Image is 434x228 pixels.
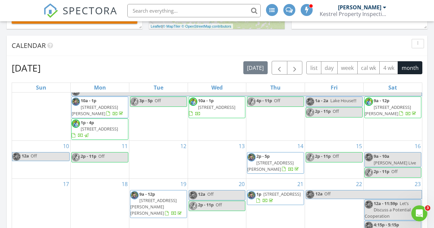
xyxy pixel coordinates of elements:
a: 1p [STREET_ADDRESS] [247,190,304,205]
img: The Best Home Inspection Software - Spectora [43,3,58,18]
a: 9a - 12p [STREET_ADDRESS][PERSON_NAME] [365,98,417,116]
td: Go to August 14, 2025 [246,141,305,178]
img: evan_kestrel_profile_pic2.jpg [306,108,314,116]
a: Go to August 20, 2025 [237,179,246,189]
span: [STREET_ADDRESS][PERSON_NAME] [247,160,294,172]
span: SPECTORA [63,3,117,17]
div: Kestrel Property Inspections LLC [320,11,386,17]
span: Off [333,153,339,159]
img: evan_kestrel_profile_pic2.jpg [72,153,80,161]
img: 50c1566a69034aaaa35d0b34dadff4d9.jpeg [189,191,197,199]
span: 9a - 10a [374,153,389,159]
span: Off [324,191,331,197]
td: Go to August 15, 2025 [305,141,364,178]
span: [STREET_ADDRESS] [198,104,235,110]
a: Go to August 17, 2025 [62,179,70,189]
span: [STREET_ADDRESS] [81,126,118,132]
span: [PERSON_NAME] Live [374,160,416,166]
span: Off [391,168,398,174]
div: | [149,24,233,29]
a: SPECTORA [43,9,117,23]
a: Monday [93,83,107,92]
a: 9a - 12p [STREET_ADDRESS][PERSON_NAME][PERSON_NAME] [130,190,187,218]
span: Off [216,202,222,208]
a: 9a - 12p [STREET_ADDRESS][PERSON_NAME] [364,97,421,118]
a: Go to August 22, 2025 [355,179,363,189]
span: 12a [315,190,323,199]
span: 1a - 2a [315,98,328,104]
a: 10a - 1p [STREET_ADDRESS] [189,98,235,116]
span: 10a - 1p [198,98,214,104]
img: 50c1566a69034aaaa35d0b34dadff4d9.jpeg [12,152,21,161]
button: 4 wk [379,61,398,74]
span: Off [98,153,105,159]
span: 1p [256,191,261,197]
a: Wednesday [210,83,224,92]
td: Go to August 16, 2025 [363,141,422,178]
button: [DATE] [243,61,268,74]
span: Let’s Discuss a Potential Cooperation [365,200,411,219]
span: 12a [21,152,29,161]
img: evan_kestrel_profile_pic2.jpg [189,202,197,210]
a: 1p - 4p [STREET_ADDRESS] [71,118,128,140]
img: 50c1566a69034aaaa35d0b34dadff4d9.jpeg [365,200,373,209]
a: 10a - 1p [STREET_ADDRESS][PERSON_NAME] [72,98,124,116]
a: Go to August 11, 2025 [120,141,129,151]
a: © MapTiler [163,24,181,28]
span: 2p - 11p [81,153,96,159]
td: Go to August 7, 2025 [246,76,305,141]
button: day [321,61,338,74]
img: 50c1566a69034aaaa35d0b34dadff4d9.jpeg [306,190,314,199]
h2: [DATE] [12,61,41,75]
img: evan_kestrel_profile_pic2.jpg [247,98,256,106]
img: 50c1566a69034aaaa35d0b34dadff4d9.jpeg [72,98,80,106]
a: Go to August 13, 2025 [237,141,246,151]
span: [STREET_ADDRESS][PERSON_NAME][PERSON_NAME] [130,197,177,216]
a: Go to August 12, 2025 [179,141,188,151]
span: 2p - 11p [315,108,331,114]
span: Off [31,153,37,159]
a: 10a - 1p [STREET_ADDRESS] [189,97,246,118]
a: Go to August 14, 2025 [296,141,305,151]
a: 10a - 1p [STREET_ADDRESS][PERSON_NAME] [71,97,128,118]
span: 2p - 11p [374,168,389,174]
button: week [337,61,358,74]
span: Calendar [12,41,46,50]
img: 50c1566a69034aaaa35d0b34dadff4d9.jpeg [247,153,256,161]
td: Go to August 12, 2025 [129,141,188,178]
td: Go to August 8, 2025 [305,76,364,141]
span: 10a - 1p [81,98,96,104]
span: 4p - 11p [256,98,272,104]
a: Saturday [387,83,398,92]
a: 1p [STREET_ADDRESS] [256,191,301,203]
a: Go to August 15, 2025 [355,141,363,151]
div: [PERSON_NAME] [338,4,381,11]
iframe: Intercom live chat [411,205,427,221]
img: 50c1566a69034aaaa35d0b34dadff4d9.jpeg [306,98,314,106]
img: evan_kestrel_profile_pic2.jpg [365,168,373,177]
span: 2p - 11p [198,202,214,208]
a: 1p - 4p [STREET_ADDRESS] [72,119,118,138]
span: 3 [425,205,430,211]
a: Leaflet [151,24,162,28]
a: 9a - 12p [STREET_ADDRESS][PERSON_NAME][PERSON_NAME] [130,191,183,216]
a: Go to August 10, 2025 [62,141,70,151]
span: 3p - 5p [139,98,153,104]
a: 2p - 5p [STREET_ADDRESS][PERSON_NAME] [247,153,300,172]
td: Go to August 4, 2025 [71,76,129,141]
span: 12a - 11:59p [374,200,398,206]
a: Go to August 18, 2025 [120,179,129,189]
a: Thursday [269,83,282,92]
span: Off [333,108,339,114]
img: 50c1566a69034aaaa35d0b34dadff4d9.jpeg [130,191,139,199]
img: evan_kestrel_profile_pic2.jpg [130,98,139,106]
span: Off [274,98,280,104]
span: Lake House!!! [330,98,356,104]
a: Go to August 23, 2025 [413,179,422,189]
span: [STREET_ADDRESS][PERSON_NAME] [365,104,411,116]
span: 2p - 11p [315,153,331,159]
span: Off [207,191,214,197]
a: 2p - 5p [STREET_ADDRESS][PERSON_NAME] [247,152,304,174]
a: Friday [329,83,339,92]
a: Go to August 16, 2025 [413,141,422,151]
